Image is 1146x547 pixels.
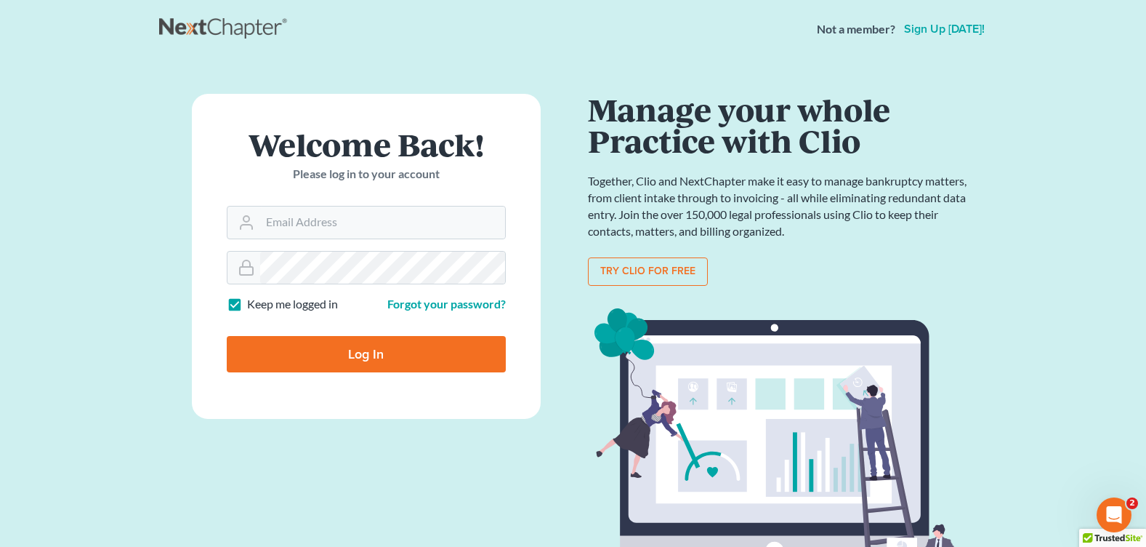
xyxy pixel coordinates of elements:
a: Try clio for free [588,257,708,287]
strong: Not a member? [817,21,895,38]
input: Log In [227,336,506,372]
input: Email Address [260,207,505,239]
a: Sign up [DATE]! [901,23,988,35]
a: Forgot your password? [387,297,506,311]
p: Please log in to your account [227,166,506,183]
iframe: Intercom live chat [1097,498,1131,532]
h1: Manage your whole Practice with Clio [588,94,973,156]
h1: Welcome Back! [227,129,506,160]
label: Keep me logged in [247,296,338,313]
p: Together, Clio and NextChapter make it easy to manage bankruptcy matters, from client intake thro... [588,173,973,239]
span: 2 [1126,498,1138,509]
